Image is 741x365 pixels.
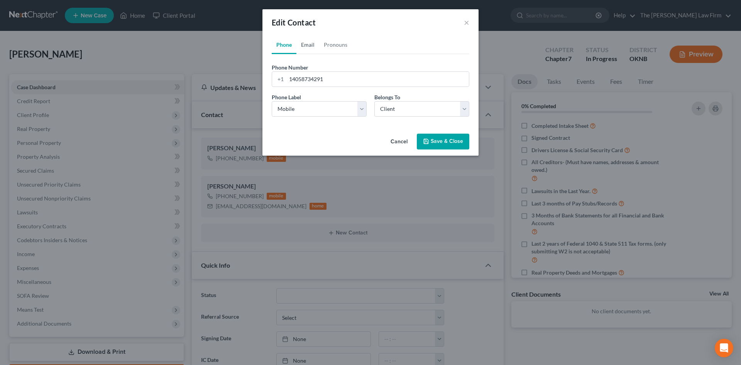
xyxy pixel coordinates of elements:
[272,72,286,87] div: +1
[286,72,469,87] input: ###-###-####
[272,36,296,54] a: Phone
[464,18,469,27] button: ×
[272,18,316,27] span: Edit Contact
[417,134,469,150] button: Save & Close
[272,64,308,71] span: Phone Number
[715,339,733,357] div: Open Intercom Messenger
[374,94,400,100] span: Belongs To
[272,94,301,100] span: Phone Label
[384,134,414,150] button: Cancel
[319,36,352,54] a: Pronouns
[296,36,319,54] a: Email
